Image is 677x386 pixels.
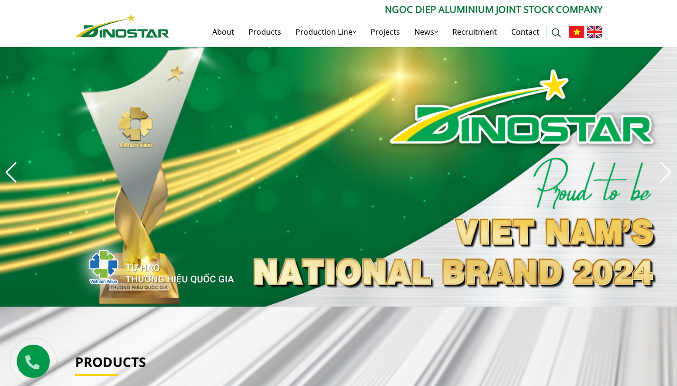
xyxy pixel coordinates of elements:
a: Contact [504,17,546,47]
img: Nhôm Dinostar [75,14,169,38]
img: English [587,26,602,38]
h2: Products [75,354,602,370]
p: NGOC DIEP ALUMINIUM JOINT STOCK COMPANY [169,2,602,17]
div: Next slide [659,162,672,183]
img: Tiếng Việt [569,26,584,38]
img: thqg [61,232,236,297]
img: search [552,28,561,38]
a: News [407,17,445,47]
a: Production Line [288,17,363,47]
a: Projects [363,17,407,47]
a: Products [241,17,288,47]
a: About [205,17,241,47]
a: Nhôm Dinostar [75,12,169,37]
a: Recruitment [445,17,504,47]
div: Previous slide [5,162,18,183]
